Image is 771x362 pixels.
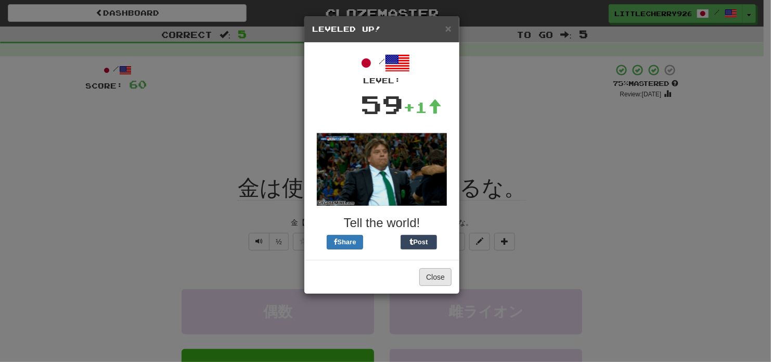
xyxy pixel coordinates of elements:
div: +1 [403,97,442,118]
span: × [445,22,452,34]
div: Level: [312,76,452,86]
h3: Tell the world! [312,216,452,230]
button: Close [419,268,452,286]
img: soccer-coach-305de1daf777ce53eb89c6f6bc29008043040bc4dbfb934f710cb4871828419f.gif [317,133,447,206]
button: Post [401,235,437,249]
iframe: X Post Button [363,235,401,249]
button: Close [445,23,452,34]
div: 59 [361,86,403,122]
h5: Leveled Up! [312,24,452,34]
button: Share [327,235,363,249]
div: / [312,51,452,86]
